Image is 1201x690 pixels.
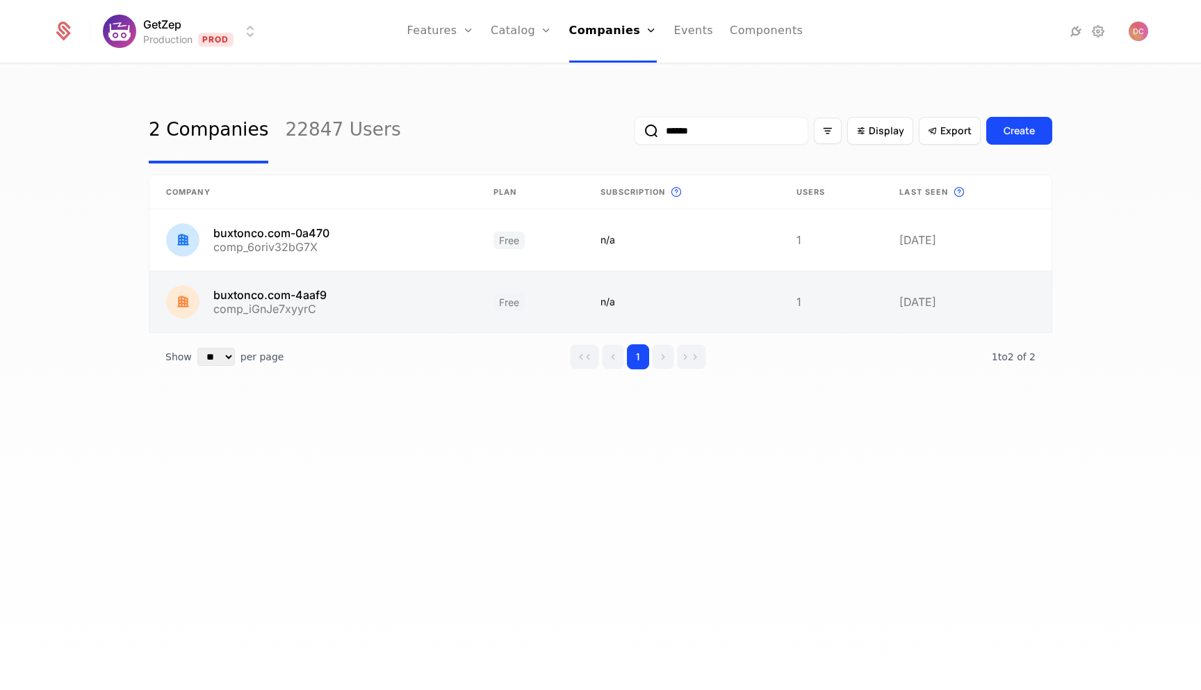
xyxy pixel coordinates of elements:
div: Page navigation [570,344,706,369]
span: 1 to 2 of [992,351,1029,362]
span: Last seen [899,186,948,198]
button: Export [919,117,981,145]
div: Table pagination [149,333,1052,380]
span: 2 [992,351,1036,362]
th: Plan [477,175,585,209]
th: Users [780,175,883,209]
span: per page [240,350,284,364]
span: Export [940,124,972,138]
a: 2 Companies [149,98,268,163]
button: Go to next page [652,344,674,369]
button: Go to page 1 [627,344,649,369]
button: Go to last page [677,344,706,369]
a: 22847 Users [285,98,400,163]
span: Prod [198,33,234,47]
span: Display [869,124,904,138]
img: Daniel Chalef [1129,22,1148,41]
button: Display [847,117,913,145]
th: Company [149,175,477,209]
select: Select page size [197,348,235,366]
a: Integrations [1068,23,1084,40]
button: Open user button [1129,22,1148,41]
a: Settings [1090,23,1106,40]
button: Filter options [814,118,842,144]
button: Create [986,117,1052,145]
div: Create [1004,124,1035,138]
span: GetZep [143,16,181,33]
img: GetZep [103,15,136,48]
button: Select environment [107,16,259,47]
span: Subscription [600,186,665,198]
button: Go to first page [570,344,599,369]
div: Production [143,33,193,47]
span: Show [165,350,192,364]
button: Go to previous page [602,344,624,369]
